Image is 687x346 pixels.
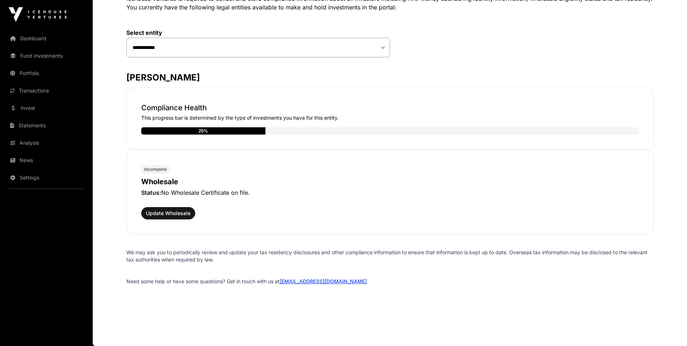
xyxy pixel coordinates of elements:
a: News [6,152,87,168]
button: Update Wholesale [141,207,195,219]
p: Wholesale [141,177,639,187]
span: Status: [141,189,161,196]
p: Compliance Health [141,103,639,113]
p: This progress bar is determined by the type of investments you have for this entity. [141,114,639,121]
a: Portfolio [6,65,87,81]
span: Incomplete [144,166,167,172]
a: Invest [6,100,87,116]
p: No Wholesale Certificate on file. [141,188,639,197]
p: Need some help or have some questions? Get in touch with us at [126,278,654,285]
a: Fund Investments [6,48,87,64]
a: Dashboard [6,30,87,46]
div: 25% [198,127,208,135]
p: We may ask you to periodically review and update your tax residency disclosures and other complia... [126,249,654,263]
a: Analysis [6,135,87,151]
a: [EMAIL_ADDRESS][DOMAIN_NAME] [280,278,367,284]
span: Update Wholesale [146,210,190,217]
label: Select entity [126,29,390,36]
a: Settings [6,170,87,186]
img: Icehouse Ventures Logo [9,7,67,22]
iframe: Chat Widget [651,311,687,346]
h3: [PERSON_NAME] [126,72,654,83]
a: Transactions [6,83,87,99]
a: Statements [6,118,87,133]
